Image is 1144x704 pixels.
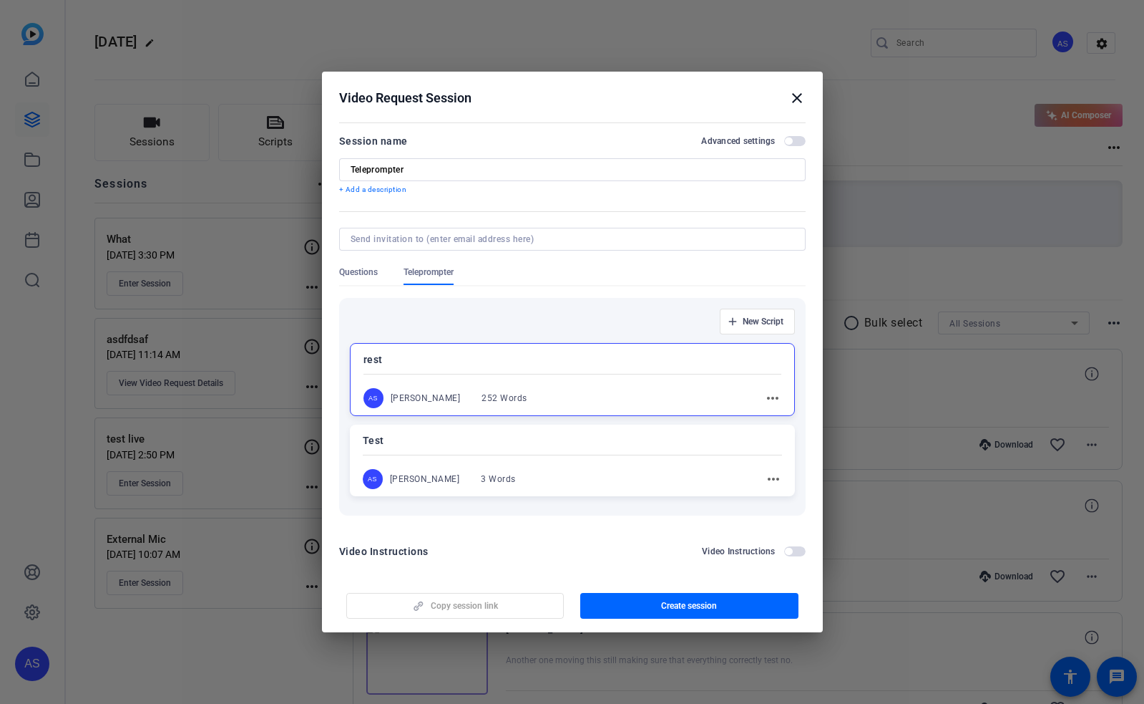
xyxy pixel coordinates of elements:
input: Enter Session Name [351,164,794,175]
div: 3 Words [481,473,516,485]
p: + Add a description [339,184,806,196]
button: New Script [720,309,795,334]
span: New Script [743,316,783,327]
p: rest [363,351,781,368]
div: Session name [339,132,408,150]
p: Test [363,432,782,449]
button: Create session [580,593,798,619]
mat-icon: more_horiz [765,471,782,488]
mat-icon: more_horiz [764,390,781,407]
h2: Advanced settings [701,135,775,147]
span: Teleprompter [404,266,454,278]
span: Questions [339,266,378,278]
h2: Video Instructions [702,546,776,557]
div: AS [363,388,383,408]
div: Video Instructions [339,543,429,560]
div: 252 Words [481,392,527,404]
div: AS [363,469,383,489]
mat-icon: close [788,90,806,107]
div: [PERSON_NAME] [390,473,460,485]
div: [PERSON_NAME] [391,392,461,404]
span: Create session [661,600,717,612]
input: Send invitation to (enter email address here) [351,233,788,245]
div: Video Request Session [339,90,806,107]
